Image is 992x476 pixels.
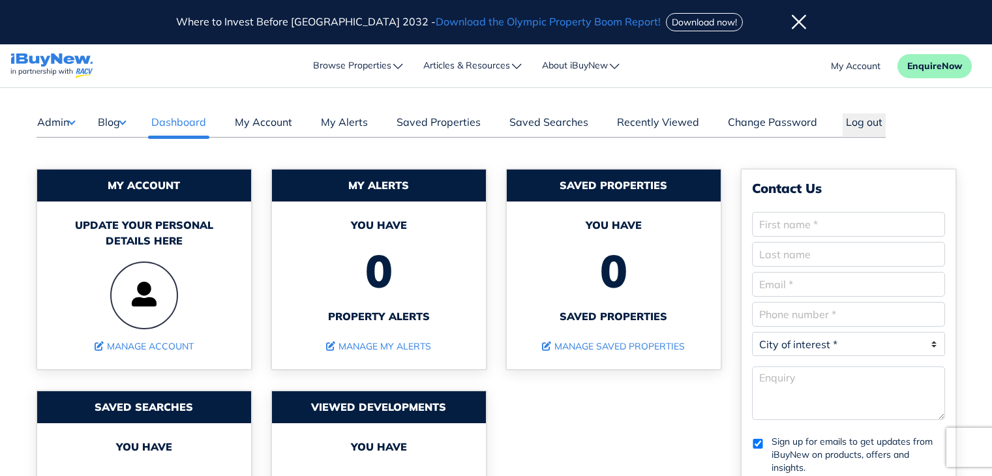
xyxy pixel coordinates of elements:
img: user [110,261,178,329]
div: Saved Searches [37,391,251,423]
input: Email * [752,272,945,297]
button: Download now! [666,13,743,31]
span: property alerts [285,308,473,324]
input: Last name [752,242,945,267]
a: account [831,59,880,73]
a: My Account [232,114,295,136]
span: Now [942,60,962,72]
input: First name * [752,212,945,237]
span: Saved properties [520,308,708,324]
label: Sign up for emails to get updates from iBuyNew on products, offers and insights. [772,435,945,474]
img: logo [10,53,93,79]
span: You have [50,439,238,454]
input: Enter a valid phone number [752,302,945,327]
a: Manage Saved Properties [542,340,685,352]
a: navigations [10,50,93,82]
span: Download the Olympic Property Boom Report! [436,15,661,28]
a: Recently Viewed [614,114,702,136]
a: Change Password [725,114,820,136]
a: Saved Searches [506,114,592,136]
span: 0 [285,233,473,308]
span: You have [285,439,473,454]
a: Dashboard [148,114,209,136]
button: Log out [843,113,886,136]
a: Saved Properties [393,114,484,136]
span: You have [285,217,473,233]
a: My Alerts [318,114,371,136]
a: Manage Account [95,340,194,352]
button: EnquireNow [897,54,972,78]
div: Contact Us [752,180,945,196]
button: Admin [37,113,75,130]
span: Where to Invest Before [GEOGRAPHIC_DATA] 2032 - [176,15,663,28]
div: My Alerts [272,170,486,201]
span: You have [520,217,708,233]
div: Saved Properties [507,170,721,201]
span: 0 [520,233,708,308]
div: My Account [37,170,251,201]
a: Manage My Alerts [326,340,431,352]
div: Viewed developments [272,391,486,423]
button: Blog [97,113,126,130]
div: Update your personal details here [50,217,238,248]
